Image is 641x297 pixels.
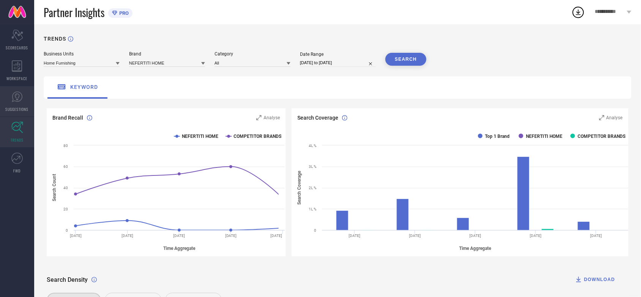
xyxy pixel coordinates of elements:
[215,51,291,57] div: Category
[297,115,338,121] span: Search Coverage
[606,115,623,120] span: Analyse
[6,45,28,51] span: SCORECARDS
[565,272,625,287] button: DOWNLOAD
[122,234,133,238] text: [DATE]
[314,228,316,232] text: 0
[459,246,492,251] tspan: Time Aggregate
[225,234,237,238] text: [DATE]
[52,174,57,202] tspan: Search Count
[385,53,426,66] button: SEARCH
[264,115,280,120] span: Analyse
[270,234,282,238] text: [DATE]
[44,5,104,20] span: Partner Insights
[129,51,205,57] div: Brand
[63,144,68,148] text: 80
[590,234,602,238] text: [DATE]
[11,137,24,143] span: TRENDS
[70,84,98,90] span: keyword
[349,234,360,238] text: [DATE]
[530,234,542,238] text: [DATE]
[300,52,376,57] div: Date Range
[63,164,68,169] text: 60
[174,234,185,238] text: [DATE]
[599,115,605,120] svg: Zoom
[309,144,316,148] text: 4L %
[14,168,21,174] span: FWD
[297,171,302,205] tspan: Search Coverage
[63,186,68,190] text: 40
[163,246,196,251] tspan: Time Aggregate
[234,134,281,139] text: COMPETITOR BRANDS
[575,276,615,283] div: DOWNLOAD
[526,134,562,139] text: NEFERTITI HOME
[70,234,82,238] text: [DATE]
[300,59,376,67] input: Select date range
[309,186,316,190] text: 2L %
[182,134,218,139] text: NEFERTITI HOME
[7,76,28,81] span: WORKSPACE
[6,106,29,112] span: SUGGESTIONS
[63,207,68,211] text: 20
[256,115,262,120] svg: Zoom
[309,164,316,169] text: 3L %
[117,10,129,16] span: PRO
[44,36,66,42] h1: TRENDS
[309,207,316,211] text: 1L %
[578,134,626,139] text: COMPETITOR BRANDS
[409,234,421,238] text: [DATE]
[470,234,482,238] text: [DATE]
[572,5,585,19] div: Open download list
[52,115,83,121] span: Brand Recall
[44,51,120,57] div: Business Units
[485,134,510,139] text: Top 1 Brand
[47,276,88,283] span: Search Density
[66,228,68,232] text: 0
